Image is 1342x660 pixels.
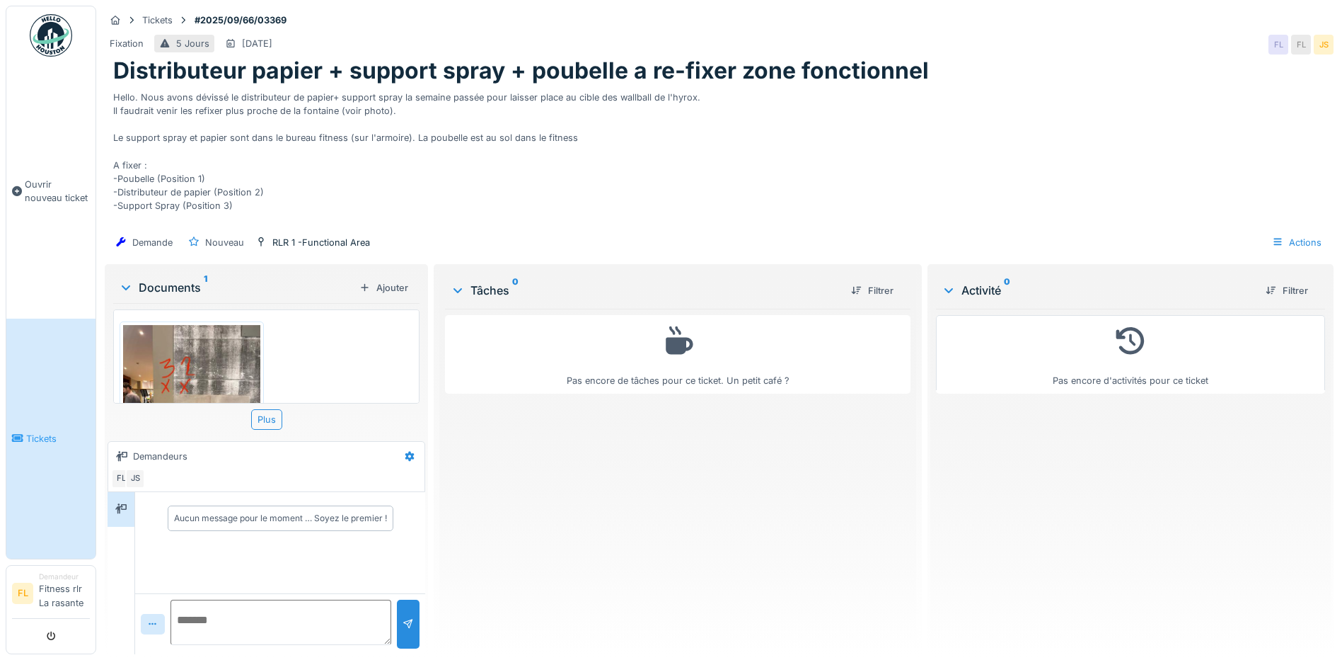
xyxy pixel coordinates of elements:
a: FL DemandeurFitness rlr La rasante [12,571,90,619]
sup: 0 [1004,282,1010,299]
sup: 0 [512,282,519,299]
div: Tickets [142,13,173,27]
div: Pas encore de tâches pour ce ticket. Un petit café ? [454,322,901,387]
div: Filtrer [1260,281,1314,300]
div: Demande [132,236,173,249]
div: 5 Jours [176,37,209,50]
div: Activité [942,282,1254,299]
div: JS [125,469,145,489]
li: FL [12,583,33,604]
span: Ouvrir nouveau ticket [25,178,90,205]
div: Documents [119,279,354,296]
div: FL [111,469,131,489]
div: Ajouter [354,278,414,297]
div: Demandeur [39,571,90,582]
sup: 1 [204,279,207,296]
div: Nouveau [205,236,244,249]
div: Filtrer [845,281,899,300]
div: RLR 1 -Functional Area [272,236,370,249]
div: Actions [1266,232,1328,253]
li: Fitness rlr La rasante [39,571,90,615]
div: [DATE] [242,37,272,50]
div: Tâches [451,282,840,299]
span: Tickets [26,432,90,445]
strong: #2025/09/66/03369 [189,13,292,27]
div: JS [1314,35,1334,55]
div: FL [1291,35,1311,55]
div: Hello. Nous avons dévissé le distributeur de papier+ support spray la semaine passée pour laisser... [113,85,1325,227]
div: Fixation [110,37,144,50]
a: Ouvrir nouveau ticket [6,64,96,319]
div: Plus [251,409,282,430]
div: Aucun message pour le moment … Soyez le premier ! [174,512,387,525]
div: Demandeurs [133,450,187,463]
img: Badge_color-CXgf-gQk.svg [30,14,72,57]
div: FL [1268,35,1288,55]
img: vn20r2eetbq3seotq45av4xrurkl [123,325,260,508]
div: Pas encore d'activités pour ce ticket [945,322,1316,387]
a: Tickets [6,319,96,559]
h1: Distributeur papier + support spray + poubelle a re-fixer zone fonctionnel [113,57,929,84]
